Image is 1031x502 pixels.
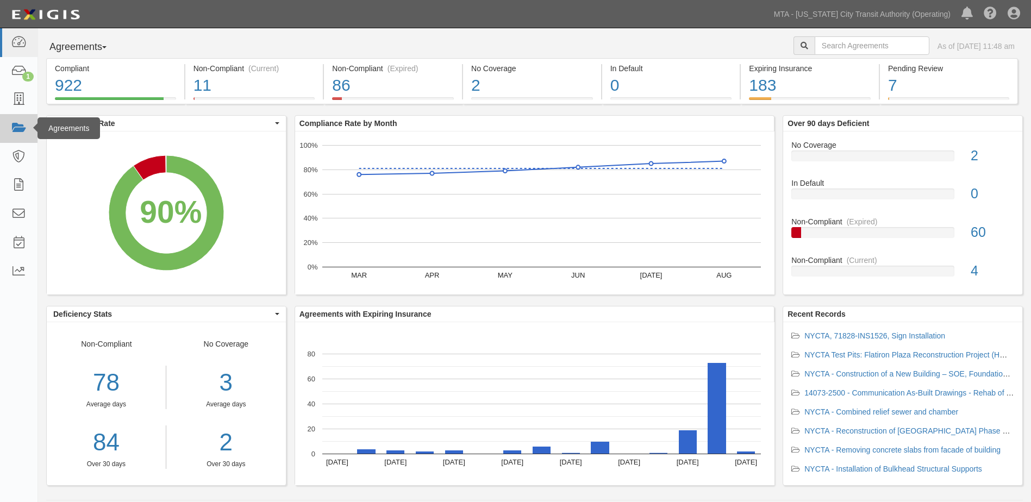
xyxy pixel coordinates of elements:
text: 100% [299,141,318,149]
div: Non-Compliant (Current) [193,63,315,74]
div: 60 [963,223,1022,242]
text: 80% [303,166,317,174]
div: No Coverage [471,63,593,74]
div: Over 30 days [174,460,278,469]
text: 40% [303,214,317,222]
text: 60% [303,190,317,198]
div: 0 [963,184,1022,204]
svg: A chart. [295,322,774,485]
text: [DATE] [676,458,698,466]
div: In Default [610,63,732,74]
div: 922 [55,74,176,97]
b: Recent Records [788,310,846,318]
div: 2 [471,74,593,97]
b: Over 90 days Deficient [788,119,869,128]
text: 40 [307,400,315,408]
span: Compliance Rate [53,118,272,129]
text: MAR [351,271,367,279]
text: [DATE] [560,458,582,466]
div: As of [DATE] 11:48 am [938,41,1015,52]
div: (Current) [248,63,279,74]
a: NYCTA, 71828-INS1526, Sign Installation [804,331,945,340]
svg: A chart. [47,131,286,294]
a: No Coverage2 [463,97,601,106]
a: In Default0 [602,97,740,106]
a: NYCTA - Installation of Bulkhead Structural Supports [804,465,982,473]
div: 4 [963,261,1022,281]
div: 3 [174,366,278,400]
i: Help Center - Complianz [984,8,997,21]
text: [DATE] [640,271,662,279]
a: 2 [174,425,278,460]
a: NYCTA - Removing concrete slabs from facade of building [804,445,1001,454]
a: Expiring Insurance183 [741,97,879,106]
text: MAY [497,271,513,279]
text: [DATE] [326,458,348,466]
div: Non-Compliant [783,255,1022,266]
div: (Expired) [847,216,878,227]
a: Pending Review7 [880,97,1018,106]
div: (Expired) [388,63,418,74]
text: AUG [716,271,732,279]
div: 2 [963,146,1022,166]
div: Compliant [55,63,176,74]
a: In Default0 [791,178,1014,216]
div: Pending Review [888,63,1009,74]
text: 20 [307,425,315,433]
a: No Coverage2 [791,140,1014,178]
div: Expiring Insurance [749,63,871,74]
div: Average days [47,400,166,409]
button: Agreements [46,36,128,58]
div: 183 [749,74,871,97]
div: Non-Compliant (Expired) [332,63,454,74]
img: logo-5460c22ac91f19d4615b14bd174203de0afe785f0fc80cf4dbbc73dc1793850b.png [8,5,83,24]
text: [DATE] [443,458,465,466]
a: NYCTA - Combined relief sewer and chamber [804,407,958,416]
div: 7 [888,74,1009,97]
text: 20% [303,239,317,247]
text: [DATE] [501,458,523,466]
text: 60 [307,375,315,383]
b: Agreements with Expiring Insurance [299,310,432,318]
div: Average days [174,400,278,409]
a: Non-Compliant(Expired)86 [324,97,462,106]
div: 78 [47,366,166,400]
a: Non-Compliant(Expired)60 [791,216,1014,255]
text: JUN [571,271,585,279]
button: Deficiency Stats [47,306,286,322]
text: 0% [307,263,317,271]
text: 0 [311,450,315,458]
div: Non-Compliant [47,338,166,469]
a: Non-Compliant(Current)11 [185,97,323,106]
div: 1 [22,72,34,81]
text: [DATE] [618,458,640,466]
div: In Default [783,178,1022,189]
input: Search Agreements [815,36,929,55]
b: Compliance Rate by Month [299,119,397,128]
text: 80 [307,350,315,358]
div: 0 [610,74,732,97]
a: 84 [47,425,166,460]
text: APR [424,271,439,279]
div: Non-Compliant [783,216,1022,227]
div: No Coverage [166,338,286,469]
div: Agreements [38,117,100,139]
div: No Coverage [783,140,1022,150]
div: Over 30 days [47,460,166,469]
div: 90% [140,190,202,234]
a: MTA - [US_STATE] City Transit Authority (Operating) [768,3,956,25]
span: Deficiency Stats [53,309,272,319]
text: [DATE] [735,458,757,466]
div: 11 [193,74,315,97]
div: A chart. [295,131,774,294]
div: (Current) [847,255,877,266]
a: Compliant922 [46,97,184,106]
button: Compliance Rate [47,116,286,131]
text: [DATE] [384,458,407,466]
a: Non-Compliant(Current)4 [791,255,1014,285]
div: 86 [332,74,454,97]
